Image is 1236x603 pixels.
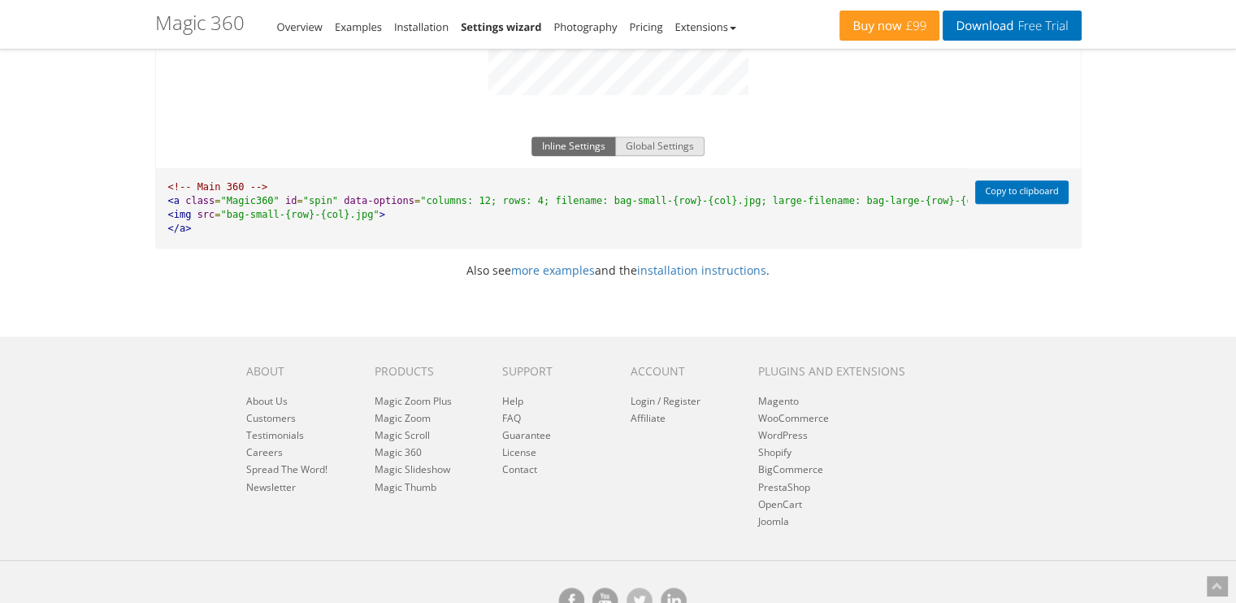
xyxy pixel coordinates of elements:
[143,261,1094,280] p: Also see and the .
[335,20,382,34] a: Examples
[674,20,735,34] a: Extensions
[379,209,385,220] span: >
[246,394,288,408] a: About Us
[374,462,449,476] a: Magic Slideshow
[758,497,802,511] a: OpenCart
[246,428,304,442] a: Testimonials
[502,411,521,425] a: FAQ
[394,20,449,34] a: Installation
[531,137,616,156] button: Inline Settings
[374,480,436,494] a: Magic Thumb
[374,365,477,377] h6: Products
[221,195,280,206] span: "Magic360"
[344,195,414,206] span: data-options
[630,365,733,377] h6: Account
[303,195,338,206] span: "spin"
[758,462,823,476] a: BigCommerce
[629,20,662,34] a: Pricing
[502,445,536,459] a: License
[246,365,349,377] h6: About
[553,20,617,34] a: Photography
[374,411,430,425] a: Magic Zoom
[502,394,523,408] a: Help
[374,394,451,408] a: Magic Zoom Plus
[168,181,268,193] span: <!-- Main 360 -->
[943,11,1081,41] a: DownloadFree Trial
[297,195,302,206] span: =
[285,195,297,206] span: id
[168,195,180,206] span: <a
[758,365,926,377] h6: Plugins and extensions
[502,462,537,476] a: Contact
[246,445,283,459] a: Careers
[758,480,810,494] a: PrestaShop
[374,445,421,459] a: Magic 360
[185,195,215,206] span: class
[215,195,220,206] span: =
[461,20,541,34] a: Settings wizard
[758,428,808,442] a: WordPress
[615,137,705,156] button: Global Settings
[630,394,700,408] a: Login / Register
[839,11,939,41] a: Buy now£99
[168,209,192,220] span: <img
[902,20,927,33] span: £99
[155,12,245,33] h1: Magic 360
[277,20,323,34] a: Overview
[758,445,791,459] a: Shopify
[1013,20,1068,33] span: Free Trial
[975,180,1068,204] button: Copy to clipboard
[758,514,789,528] a: Joomla
[758,394,799,408] a: Magento
[215,209,220,220] span: =
[221,209,379,220] span: "bag-small-{row}-{col}.jpg"
[168,223,192,234] span: </a>
[502,365,605,377] h6: Support
[246,462,327,476] a: Spread The Word!
[246,480,296,494] a: Newsletter
[414,195,420,206] span: =
[502,428,551,442] a: Guarantee
[420,195,1019,206] span: "columns: 12; rows: 4; filename: bag-small-{row}-{col}.jpg; large-filename: bag-large-{row}-{col}...
[246,411,296,425] a: Customers
[758,411,829,425] a: WooCommerce
[637,262,766,278] a: installation instructions
[630,411,665,425] a: Affiliate
[511,262,595,278] a: more examples
[197,209,215,220] span: src
[374,428,429,442] a: Magic Scroll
